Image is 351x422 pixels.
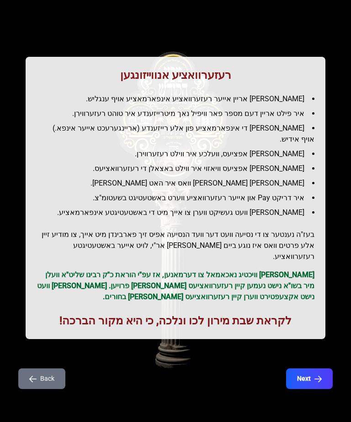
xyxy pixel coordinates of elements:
li: [PERSON_NAME] אפציעס וויאזוי איר ווילט באצאלן די רעזערוואציעס. [44,163,314,174]
button: Back [18,368,65,389]
li: [PERSON_NAME] די אינפארמאציע פון אלע רייזענדע (אריינגערעכט אייער אינפא.) אויף אידיש. [44,123,314,145]
li: [PERSON_NAME] אפציעס, וועלכע איר ווילט רעזערווירן. [44,148,314,159]
h2: בעז"ה נענטער צו די נסיעה וועט דער וועד הנסיעה אפיס זיך פארבינדן מיט אייך, צו מודיע זיין אלע פרטים... [37,229,314,262]
li: איר פילט אריין דעם מספר פאר וויפיל נאך מיטרייזענדע איר טוהט רעזערווירן. [44,108,314,119]
li: [PERSON_NAME] [PERSON_NAME] וואס איר האט [PERSON_NAME]. [44,178,314,189]
li: [PERSON_NAME] אריין אייער רעזערוואציע אינפארמאציע אויף ענגליש. [44,93,314,104]
li: איר דריקט Pay און אייער רעזערוואציע ווערט באשטעטיגט בשעטומ"צ. [44,192,314,203]
h1: לקראת שבת מירון לכו ונלכה, כי היא מקור הברכה! [37,313,314,328]
h1: רעזערוואציע אנווייזונגען [37,68,314,82]
button: Next [286,368,333,389]
p: [PERSON_NAME] וויכטיג נאכאמאל צו דערמאנען, אז עפ"י הוראת כ"ק רבינו שליט"א וועלן מיר בשו"א נישט נע... [37,269,314,302]
li: [PERSON_NAME] וועט געשיקט ווערן צו אייך מיט די באשטעטיגטע אינפארמאציע. [44,207,314,218]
